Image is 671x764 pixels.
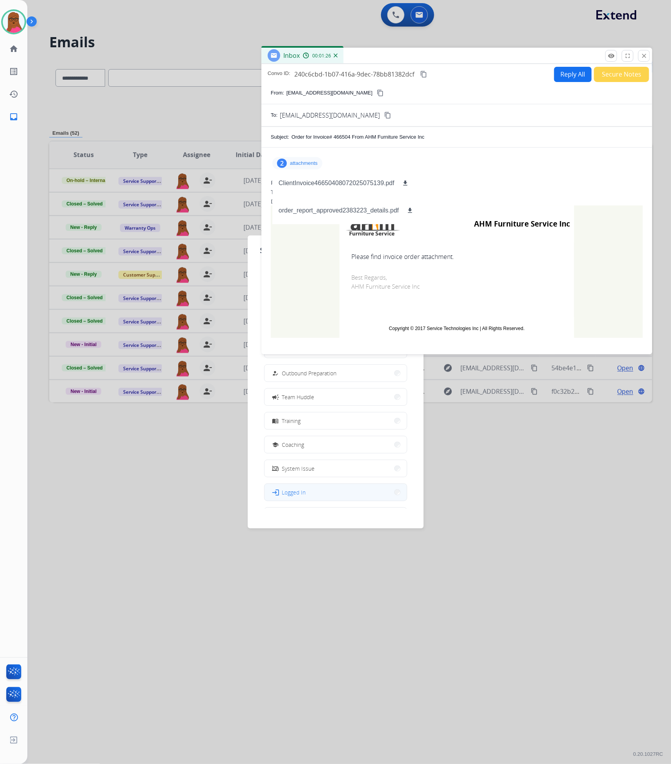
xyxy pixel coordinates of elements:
span: Set your status [260,245,318,256]
button: Logged In [265,484,407,501]
button: Training [265,412,407,429]
mat-icon: home [9,44,18,54]
p: order_report_approved2383223_details.pdf [279,206,399,215]
td: AHM Furniture Service Inc [429,209,570,239]
p: 0.20.1027RC [633,750,663,759]
mat-icon: download [402,180,409,187]
span: Inbox [283,51,300,60]
button: System Issue [265,460,407,477]
mat-icon: history [9,89,18,99]
td: Please find invoice order attachment. [340,252,574,261]
button: Offline [265,508,407,525]
mat-icon: menu_book [272,418,279,424]
button: Coaching [265,436,407,453]
img: avatar [3,11,25,33]
button: Reply All [554,67,592,82]
button: Team Huddle [265,389,407,405]
mat-icon: school [272,441,279,448]
mat-icon: list_alt [9,67,18,76]
mat-icon: download [406,207,413,214]
span: Outbound Preparation [282,369,337,377]
p: [EMAIL_ADDRESS][DOMAIN_NAME] [286,89,372,97]
mat-icon: content_copy [377,89,384,96]
mat-icon: campaign [271,393,279,401]
span: [EMAIL_ADDRESS][DOMAIN_NAME] [280,111,380,120]
td: Best Regards, AHM Furniture Service Inc [340,261,574,317]
p: Convo ID: [268,70,290,79]
mat-icon: how_to_reg [272,370,279,377]
div: From: [271,179,643,187]
td: Copyright © 2017 Service Technologies Inc | All Rights Reserved. [351,325,562,332]
button: Secure Notes [594,67,649,82]
p: Order for Invoice# 466504 From AHM Furniture Service Inc [292,133,424,141]
span: Training [282,417,301,425]
div: Date: [271,198,643,205]
mat-icon: phonelink_off [272,465,279,472]
span: 00:01:26 [312,53,331,59]
mat-icon: content_copy [384,112,391,119]
div: 2 [277,159,287,168]
span: Coaching [282,441,304,449]
p: From: [271,89,284,97]
p: ClientInvoice46650408072025075139.pdf [279,179,394,188]
mat-icon: fullscreen [624,52,631,59]
mat-icon: remove_red_eye [608,52,615,59]
mat-icon: close [641,52,648,59]
div: To: [271,188,643,196]
mat-icon: login [271,488,279,496]
mat-icon: content_copy [420,71,427,78]
span: 240c6cbd-1b07-416a-9dec-78bb81382dcf [294,70,414,79]
button: Outbound Preparation [265,365,407,382]
p: Subject: [271,133,289,141]
span: Team Huddle [282,393,315,401]
p: To: [271,111,277,119]
span: Logged In [282,488,306,496]
p: attachments [290,160,318,166]
span: System Issue [282,464,315,473]
mat-icon: inbox [9,112,18,121]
